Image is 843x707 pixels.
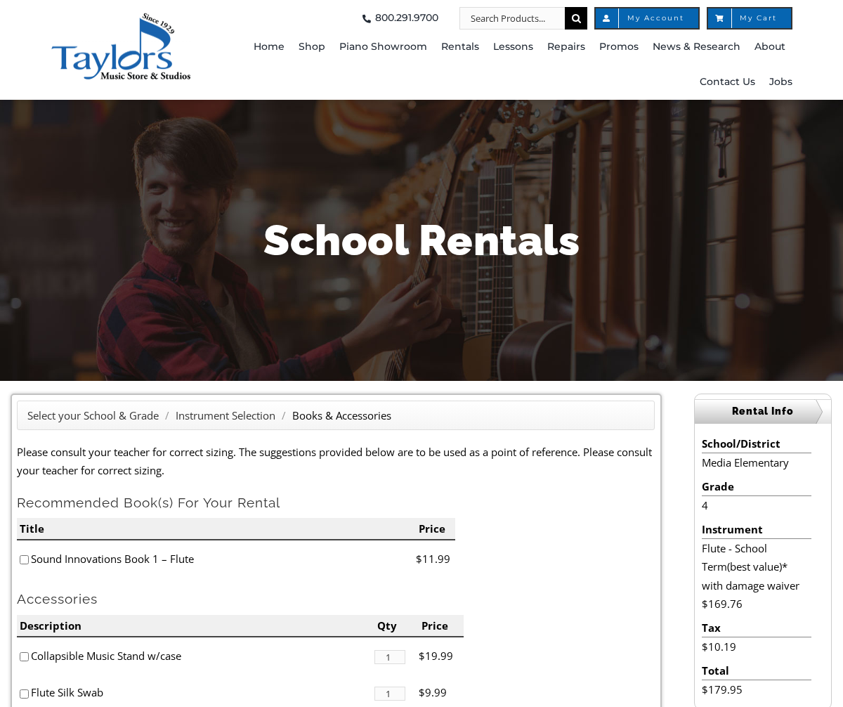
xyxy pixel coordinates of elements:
a: 800.291.9700 [358,7,438,30]
nav: Main Menu [244,30,793,100]
span: Lessons [493,36,533,58]
li: Tax [702,618,811,637]
input: Search [565,7,587,30]
a: Jobs [769,65,792,100]
li: Title [17,518,415,540]
span: Rentals [441,36,479,58]
span: Repairs [547,36,585,58]
a: taylors-music-store-west-chester [51,11,191,25]
span: About [754,36,785,58]
li: Price [419,615,464,637]
a: Lessons [493,30,533,65]
li: $11.99 [416,540,456,578]
li: Qty [374,615,419,637]
a: Select your School & Grade [27,408,159,422]
span: / [162,408,173,422]
span: 800.291.9700 [375,7,438,30]
a: Shop [299,30,325,65]
h1: School Rentals [21,211,822,270]
h2: Rental Info [695,399,831,424]
li: Collapsible Music Stand w/case [17,637,374,675]
a: My Cart [707,7,792,30]
li: $10.19 [702,637,811,656]
a: Repairs [547,30,585,65]
a: About [754,30,785,65]
li: Price [416,518,456,540]
li: Instrument [702,520,811,539]
span: Shop [299,36,325,58]
span: Promos [599,36,639,58]
li: Books & Accessories [292,406,391,424]
span: My Account [610,15,684,22]
li: $179.95 [702,680,811,699]
li: Media Elementary [702,453,811,472]
h2: Recommended Book(s) For Your Rental [17,494,655,512]
a: Home [254,30,285,65]
a: Rentals [441,30,479,65]
span: Piano Showroom [339,36,427,58]
a: Contact Us [700,65,755,100]
p: Please consult your teacher for correct sizing. The suggestions provided below are to be used as ... [17,443,655,480]
span: / [278,408,289,422]
a: News & Research [653,30,740,65]
span: Contact Us [700,71,755,93]
li: Grade [702,477,811,496]
span: News & Research [653,36,740,58]
li: 4 [702,496,811,514]
a: Instrument Selection [176,408,275,422]
li: $19.99 [419,637,464,675]
nav: Top Right [244,7,793,30]
a: Promos [599,30,639,65]
input: Search Products... [459,7,565,30]
li: Flute - School Term(best value)* with damage waiver $169.76 [702,539,811,613]
span: Jobs [769,71,792,93]
h2: Accessories [17,590,655,608]
li: Sound Innovations Book 1 – Flute [17,540,415,578]
li: Description [17,615,374,637]
li: School/District [702,434,811,453]
span: Home [254,36,285,58]
a: Piano Showroom [339,30,427,65]
li: Total [702,661,811,680]
span: My Cart [722,15,777,22]
a: My Account [594,7,700,30]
